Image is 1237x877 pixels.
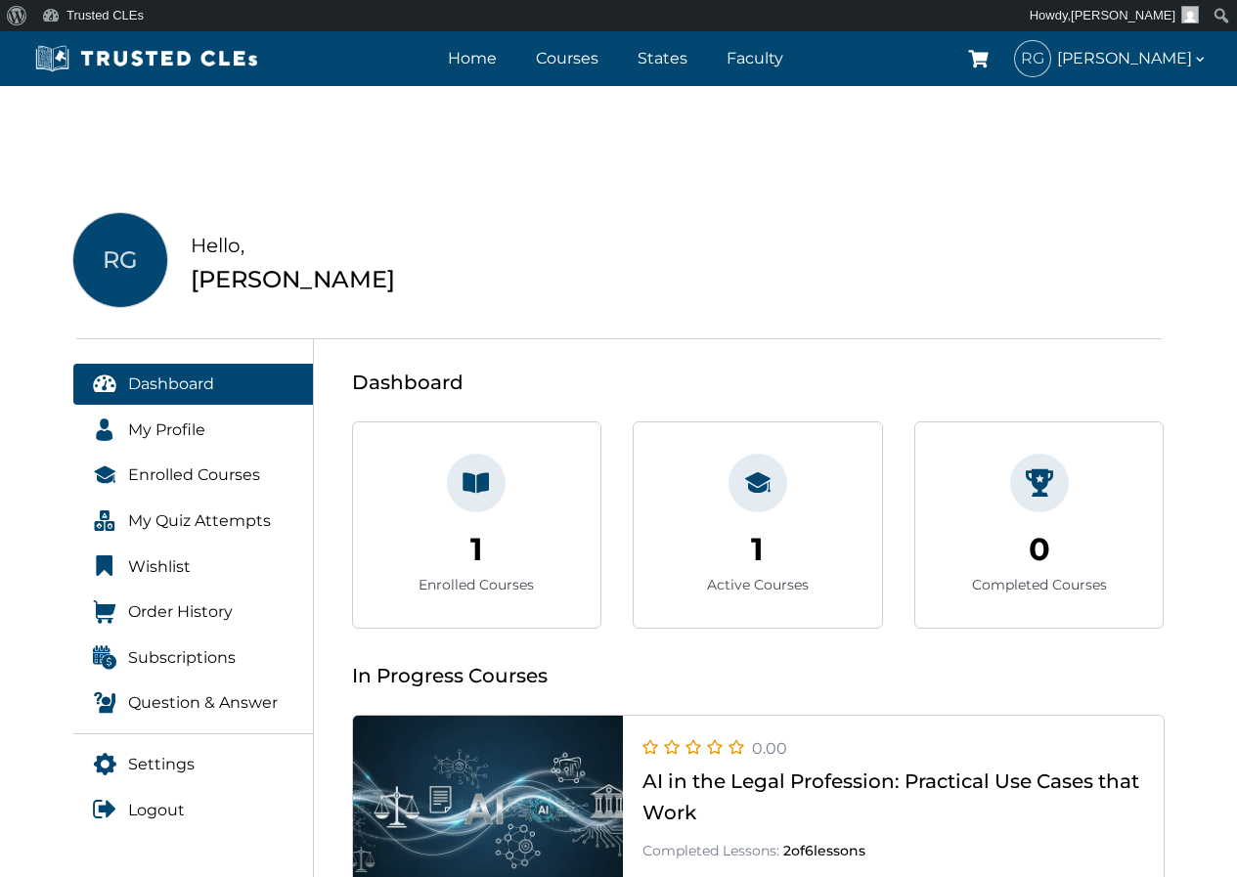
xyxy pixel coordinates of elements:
[128,752,195,777] span: Settings
[128,554,191,580] span: Wishlist
[191,261,395,298] div: [PERSON_NAME]
[73,547,314,588] a: Wishlist
[1029,524,1050,574] div: 0
[73,410,314,451] a: My Profile
[128,372,214,397] span: Dashboard
[707,574,809,595] div: Active Courses
[128,599,233,625] span: Order History
[722,44,788,72] a: Faculty
[73,592,314,633] a: Order History
[128,462,260,488] span: Enrolled Courses
[531,44,603,72] a: Courses
[128,508,271,534] span: My Quiz Attempts
[191,230,395,261] div: Hello,
[29,44,263,73] img: Trusted CLEs
[1071,8,1175,22] span: [PERSON_NAME]
[470,524,483,574] div: 1
[633,44,692,72] a: States
[419,574,534,595] div: Enrolled Courses
[443,44,502,72] a: Home
[73,364,314,405] a: Dashboard
[73,790,314,831] a: Logout
[128,690,278,716] span: Question & Answer
[73,213,167,307] span: RG
[751,524,764,574] div: 1
[352,660,1165,691] div: In Progress Courses
[972,574,1107,595] div: Completed Courses
[128,417,205,443] span: My Profile
[73,744,314,785] a: Settings
[73,501,314,542] a: My Quiz Attempts
[1015,41,1050,76] span: RG
[73,637,314,679] a: Subscriptions
[73,682,314,724] a: Question & Answer
[128,645,236,671] span: Subscriptions
[1057,45,1208,71] span: [PERSON_NAME]
[128,798,185,823] span: Logout
[73,455,314,496] a: Enrolled Courses
[352,367,1165,398] div: Dashboard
